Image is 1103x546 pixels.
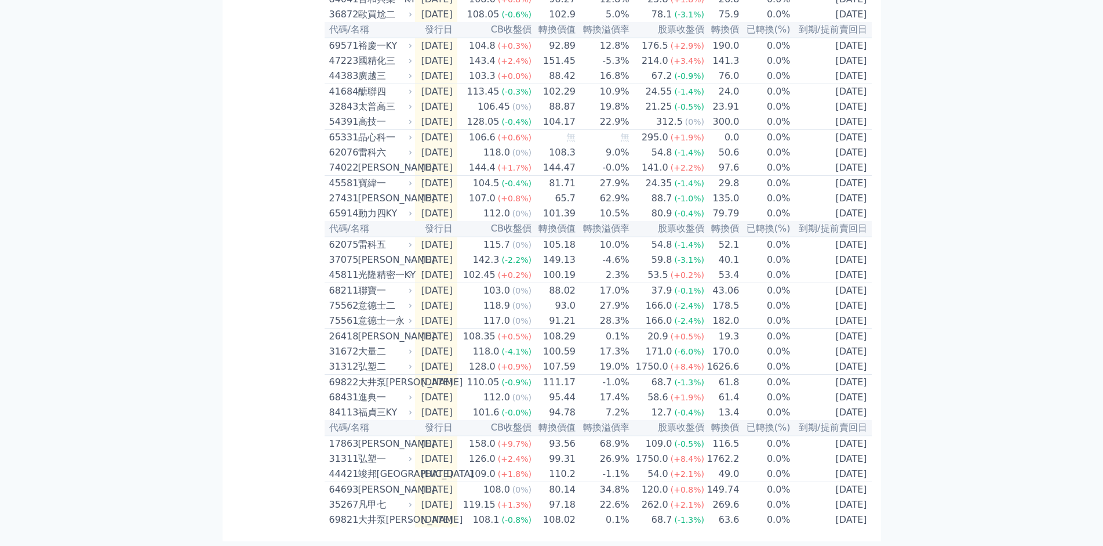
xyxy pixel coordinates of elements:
td: [DATE] [791,38,872,53]
span: (-3.1%) [674,10,704,19]
td: 0.0% [740,252,791,267]
div: 108.05 [464,8,501,21]
div: 67.2 [649,69,675,83]
div: 108.35 [461,330,498,343]
span: (0%) [685,117,704,126]
div: 意德士一永 [358,314,410,328]
td: [DATE] [791,114,872,130]
td: 61.8 [705,375,740,390]
td: 29.8 [705,176,740,191]
div: 166.0 [643,299,675,313]
td: [DATE] [415,375,457,390]
div: 166.0 [643,314,675,328]
span: (-1.4%) [674,148,704,157]
td: 23.91 [705,99,740,114]
td: 22.9% [576,114,630,130]
td: -4.6% [576,252,630,267]
th: 股票收盤價 [630,22,705,38]
div: 54.8 [649,146,675,160]
div: 37075 [329,253,355,267]
td: 97.6 [705,160,740,176]
td: [DATE] [791,68,872,84]
div: 國精化三 [358,54,410,68]
td: 76.0 [705,68,740,84]
td: 27.9% [576,176,630,191]
span: (+0.2%) [498,270,532,280]
div: 295.0 [639,131,671,144]
th: 到期/提前賣回日 [791,22,872,38]
td: [DATE] [415,38,457,53]
div: 103.0 [481,284,512,298]
td: 53.4 [705,267,740,283]
div: 118.0 [481,146,512,160]
td: 101.39 [532,206,576,221]
td: 28.3% [576,313,630,329]
td: [DATE] [415,160,457,176]
span: (-3.1%) [674,255,704,265]
span: (-0.4%) [674,209,704,218]
td: 61.4 [705,390,740,405]
td: [DATE] [415,283,457,299]
td: [DATE] [415,390,457,405]
td: [DATE] [791,53,872,68]
div: 26418 [329,330,355,343]
span: (+0.6%) [498,133,532,142]
span: (0%) [512,316,532,326]
th: 股票收盤價 [630,221,705,237]
span: (+0.5%) [498,332,532,341]
th: 已轉換(%) [740,22,791,38]
td: [DATE] [415,313,457,329]
td: 102.29 [532,84,576,100]
th: 轉換價 [705,22,740,38]
span: (-1.4%) [674,179,704,188]
div: 歐買尬二 [358,8,410,21]
div: 113.45 [464,85,501,99]
td: 0.0% [740,313,791,329]
td: 0.0% [740,329,791,345]
div: 59.8 [649,253,675,267]
td: [DATE] [415,145,457,160]
td: 62.9% [576,191,630,206]
td: 182.0 [705,313,740,329]
span: (-0.5%) [674,102,704,111]
div: 144.4 [467,161,498,175]
div: 118.0 [471,345,502,359]
td: 178.5 [705,298,740,313]
td: 0.0% [740,176,791,191]
div: 45581 [329,176,355,190]
td: 135.0 [705,191,740,206]
td: 0.0% [740,130,791,146]
td: 1626.6 [705,359,740,375]
td: 75.9 [705,7,740,22]
span: (+0.2%) [671,270,704,280]
div: 太普高三 [358,100,410,114]
div: 69822 [329,375,355,389]
td: 92.89 [532,38,576,53]
th: 發行日 [415,22,457,38]
span: (-0.1%) [674,286,704,295]
td: 107.59 [532,359,576,375]
th: 轉換價 [705,221,740,237]
td: 0.0% [740,38,791,53]
div: 107.0 [467,191,498,205]
span: (+2.2%) [671,163,704,172]
span: (0%) [512,286,532,295]
td: 105.18 [532,237,576,252]
td: [DATE] [791,375,872,390]
td: [DATE] [415,191,457,206]
td: 0.0% [740,145,791,160]
td: 0.0% [740,68,791,84]
td: 0.0% [740,267,791,283]
td: 190.0 [705,38,740,53]
span: (+2.4%) [498,56,532,66]
td: 17.0% [576,283,630,299]
div: 103.3 [467,69,498,83]
div: 117.0 [481,314,512,328]
td: 65.7 [532,191,576,206]
span: (+3.4%) [671,56,704,66]
td: 50.6 [705,145,740,160]
td: 144.47 [532,160,576,176]
td: 170.0 [705,344,740,359]
span: (-2.4%) [674,301,704,310]
span: (0%) [512,301,532,310]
